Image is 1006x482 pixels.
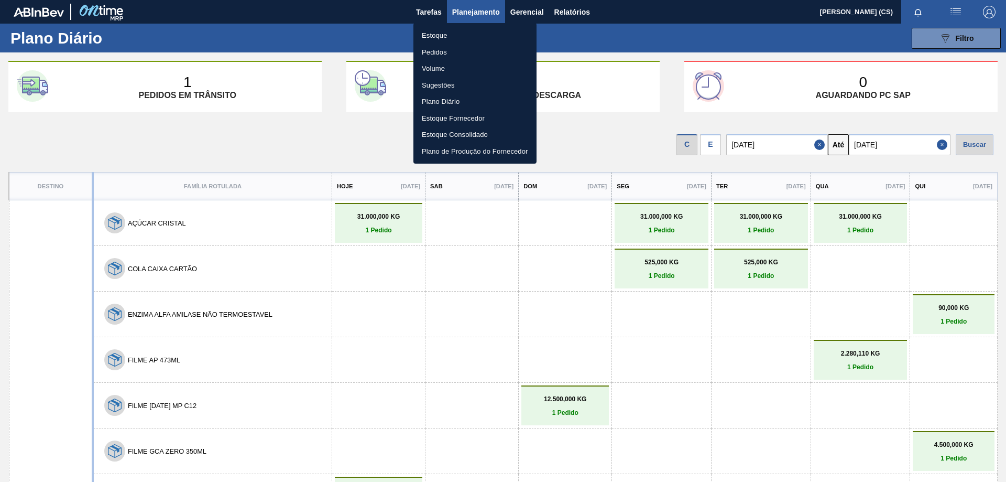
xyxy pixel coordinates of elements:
a: Plano Diário [413,93,537,110]
a: Pedidos [413,44,537,61]
a: Estoque [413,27,537,44]
a: Sugestões [413,77,537,94]
a: Volume [413,60,537,77]
a: Estoque Consolidado [413,126,537,143]
a: Estoque Fornecedor [413,110,537,127]
a: Plano de Produção do Fornecedor [413,143,537,160]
